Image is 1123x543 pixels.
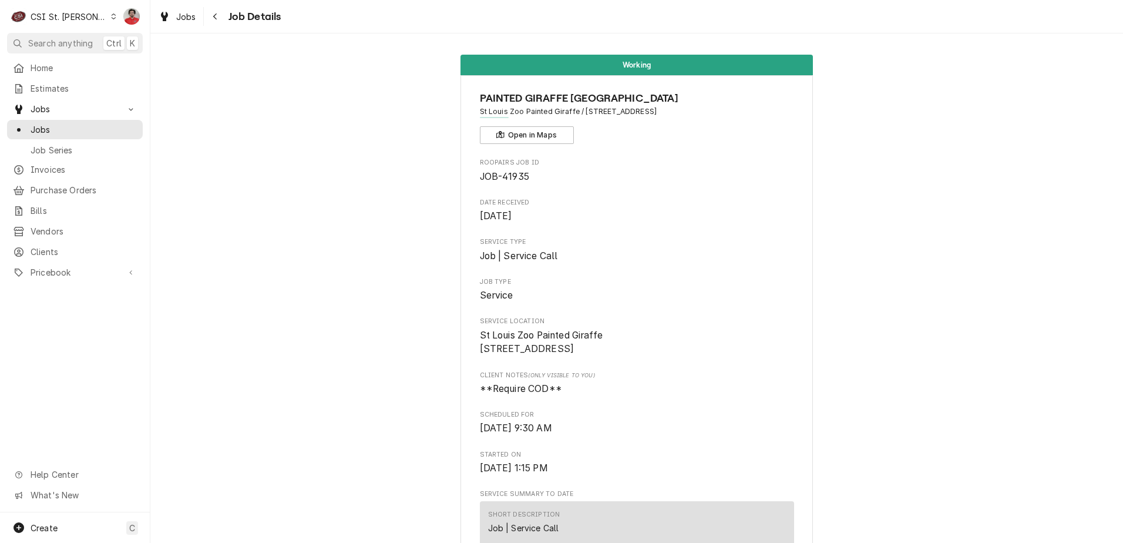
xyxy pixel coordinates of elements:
[480,158,794,167] span: Roopairs Job ID
[31,266,119,279] span: Pricebook
[7,201,143,220] a: Bills
[7,58,143,78] a: Home
[480,198,794,207] span: Date Received
[7,140,143,160] a: Job Series
[480,277,794,287] span: Job Type
[176,11,196,23] span: Jobs
[7,465,143,484] a: Go to Help Center
[130,37,135,49] span: K
[7,242,143,262] a: Clients
[623,61,651,69] span: Working
[7,180,143,200] a: Purchase Orders
[480,462,548,474] span: [DATE] 1:15 PM
[480,289,794,303] span: Job Type
[480,277,794,303] div: Job Type
[480,329,794,356] span: Service Location
[31,184,137,196] span: Purchase Orders
[480,158,794,183] div: Roopairs Job ID
[480,317,794,356] div: Service Location
[206,7,225,26] button: Navigate back
[7,160,143,179] a: Invoices
[480,461,794,475] span: Started On
[31,523,58,533] span: Create
[31,205,137,217] span: Bills
[480,90,794,106] span: Name
[480,371,794,396] div: [object Object]
[480,371,794,380] span: Client Notes
[7,120,143,139] a: Jobs
[480,210,512,222] span: [DATE]
[31,468,136,481] span: Help Center
[480,423,552,434] span: [DATE] 9:30 AM
[31,62,137,74] span: Home
[28,37,93,49] span: Search anything
[7,263,143,282] a: Go to Pricebook
[7,79,143,98] a: Estimates
[480,237,794,247] span: Service Type
[480,126,574,144] button: Open in Maps
[480,410,794,435] div: Scheduled For
[480,450,794,475] div: Started On
[123,8,140,25] div: Nicholas Faubert's Avatar
[480,317,794,326] span: Service Location
[480,250,558,262] span: Job | Service Call
[480,209,794,223] span: Date Received
[480,249,794,263] span: Service Type
[480,106,794,117] span: Address
[123,8,140,25] div: NF
[488,522,559,534] div: Job | Service Call
[480,421,794,435] span: Scheduled For
[480,382,794,396] span: [object Object]
[480,198,794,223] div: Date Received
[31,489,136,501] span: What's New
[129,522,135,534] span: C
[480,290,513,301] span: Service
[31,163,137,176] span: Invoices
[7,99,143,119] a: Go to Jobs
[154,7,201,26] a: Jobs
[7,485,143,505] a: Go to What's New
[31,11,107,23] div: CSI St. [PERSON_NAME]
[528,372,594,378] span: (Only Visible to You)
[11,8,27,25] div: CSI St. Louis's Avatar
[480,410,794,420] span: Scheduled For
[31,82,137,95] span: Estimates
[31,123,137,136] span: Jobs
[7,222,143,241] a: Vendors
[480,330,603,355] span: St Louis Zoo Painted Giraffe [STREET_ADDRESS]
[480,490,794,499] span: Service Summary To Date
[480,450,794,460] span: Started On
[7,33,143,53] button: Search anythingCtrlK
[488,510,560,519] div: Short Description
[225,9,281,25] span: Job Details
[31,246,137,258] span: Clients
[106,37,122,49] span: Ctrl
[460,55,813,75] div: Status
[480,171,529,182] span: JOB-41935
[480,90,794,144] div: Client Information
[31,103,119,115] span: Jobs
[480,237,794,263] div: Service Type
[11,8,27,25] div: C
[31,144,137,156] span: Job Series
[31,225,137,237] span: Vendors
[480,170,794,184] span: Roopairs Job ID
